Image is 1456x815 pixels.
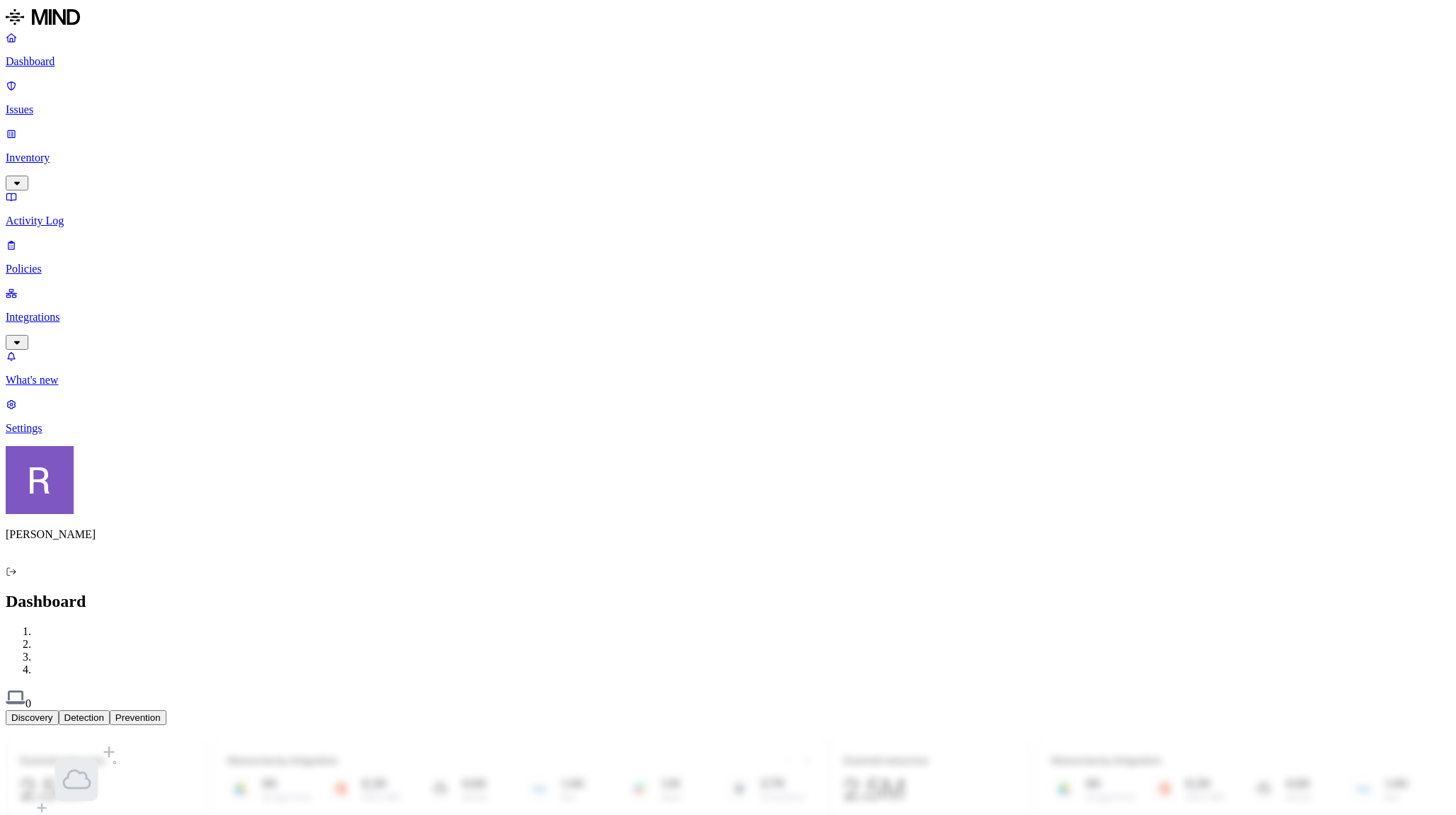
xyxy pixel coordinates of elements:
[6,127,1450,188] a: Inventory
[6,6,1450,31] a: MIND
[6,398,1450,435] a: Settings
[6,79,1450,116] a: Issues
[6,374,1450,387] p: What's new
[6,55,1450,68] p: Dashboard
[6,31,1450,68] a: Dashboard
[6,263,1450,275] p: Policies
[6,446,74,514] img: Rich Thompson
[6,103,1450,116] p: Issues
[6,152,1450,164] p: Inventory
[6,6,80,28] img: MIND
[6,311,1450,324] p: Integrations
[6,688,25,707] img: endpoint.svg
[6,287,1450,348] a: Integrations
[6,239,1450,275] a: Policies
[6,190,1450,227] a: Activity Log
[6,710,59,725] button: Discovery
[6,215,1450,227] p: Activity Log
[6,422,1450,435] p: Settings
[25,697,31,709] span: 0
[6,592,1450,611] h2: Dashboard
[6,350,1450,387] a: What's new
[59,710,110,725] button: Detection
[110,710,166,725] button: Prevention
